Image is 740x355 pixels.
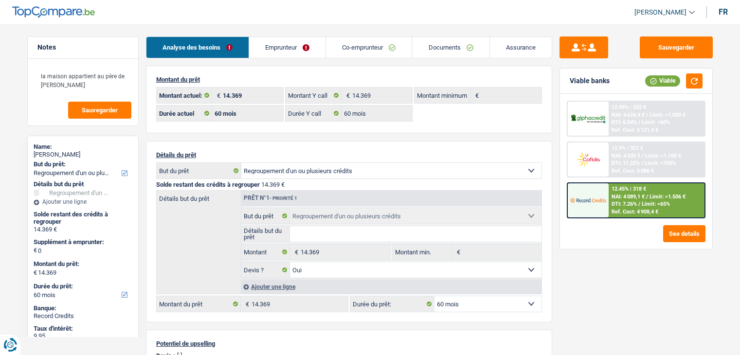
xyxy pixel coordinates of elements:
[34,312,132,320] div: Record Credits
[646,112,648,118] span: /
[286,106,342,121] label: Durée Y call
[642,119,670,125] span: Limit: <60%
[612,186,646,192] div: 12.45% | 318 €
[645,160,676,166] span: Limit: <100%
[34,211,132,226] div: Solde restant des crédits à regrouper
[612,194,645,200] span: NAI: 4 089,1 €
[157,296,241,312] label: Montant du prêt
[82,107,118,113] span: Sauvegarder
[37,43,128,52] h5: Notes
[642,153,644,159] span: /
[157,191,241,202] label: Détails but du prêt
[156,340,542,347] p: Potentiel de upselling
[34,283,130,290] label: Durée du prêt:
[34,269,37,277] span: €
[146,37,249,58] a: Analyse des besoins
[342,88,352,103] span: €
[452,244,463,260] span: €
[157,163,241,178] label: But du prêt
[612,145,643,151] div: 12.9% | 321 €
[34,226,132,233] div: 14.369 €
[241,296,252,312] span: €
[12,6,95,18] img: TopCompare Logo
[646,194,648,200] span: /
[34,325,132,333] div: Taux d'intérêt:
[650,194,686,200] span: Limit: >1.506 €
[412,37,489,58] a: Documents
[612,201,637,207] span: DTI: 7.26%
[212,88,223,103] span: €
[570,191,606,209] img: Record Credits
[645,75,680,86] div: Viable
[34,247,37,254] span: €
[34,160,130,168] label: But du prêt:
[612,160,640,166] span: DTI: 11.22%
[612,119,637,125] span: DTI: 6.54%
[156,151,542,159] p: Détails du prêt
[34,304,132,312] div: Banque:
[34,143,132,151] div: Name:
[645,153,681,159] span: Limit: >1.100 €
[241,244,290,260] label: Montant
[34,198,132,205] div: Ajouter une ligne
[570,113,606,124] img: AlphaCredit
[415,88,470,103] label: Montant minimum
[641,160,643,166] span: /
[241,208,290,224] label: But du prêt
[261,181,285,188] span: 14.369 €
[34,180,132,188] div: Détails but du prêt
[34,238,130,246] label: Supplément à emprunter:
[490,37,552,58] a: Assurance
[642,201,670,207] span: Limit: <65%
[241,226,290,242] label: Détails but du prêt
[612,153,640,159] span: NAI: 4 535 €
[241,195,300,201] div: Prêt n°1
[241,280,541,294] div: Ajouter une ligne
[157,88,213,103] label: Montant actuel:
[241,262,290,278] label: Devis ?
[270,195,297,201] span: - Priorité 1
[34,260,130,268] label: Montant du prêt:
[249,37,325,58] a: Emprunteur
[286,88,342,103] label: Montant Y call
[570,150,606,168] img: Cofidis
[68,102,131,119] button: Sauvegarder
[612,168,654,174] div: Ref. Cost: 5 086 €
[612,209,658,215] div: Ref. Cost: 4 908,4 €
[470,88,481,103] span: €
[350,296,434,312] label: Durée du prêt:
[638,201,640,207] span: /
[34,151,132,159] div: [PERSON_NAME]
[612,104,646,110] div: 12.99% | 322 €
[638,119,640,125] span: /
[34,332,132,340] div: 9.95
[290,244,301,260] span: €
[640,36,713,58] button: Sauvegarder
[719,7,728,17] div: fr
[612,127,658,133] div: Ref. Cost: 5 121,4 €
[634,8,686,17] span: [PERSON_NAME]
[627,4,695,20] a: [PERSON_NAME]
[326,37,412,58] a: Co-emprunteur
[612,112,645,118] span: NAI: 4 624,4 €
[156,181,260,188] span: Solde restant des crédits à regrouper
[650,112,686,118] span: Limit: >1.000 €
[156,76,542,83] p: Montant du prêt
[393,244,452,260] label: Montant min.
[570,77,610,85] div: Viable banks
[663,225,705,242] button: See details
[157,106,213,121] label: Durée actuel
